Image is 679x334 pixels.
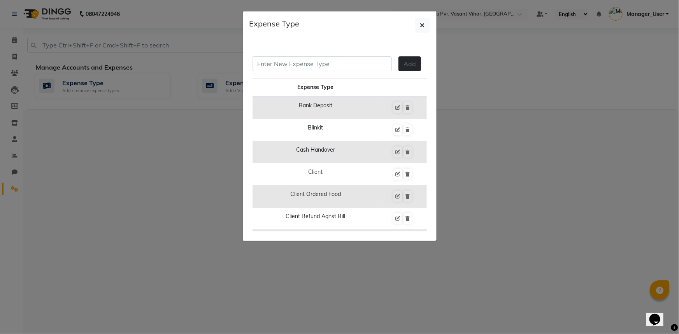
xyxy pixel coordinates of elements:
[253,119,379,141] td: Blinkit
[249,18,300,30] h5: Expense Type
[646,303,671,326] iframe: chat widget
[253,96,379,119] td: Bank Deposit
[253,56,392,71] input: Enter New Expense Type
[253,185,379,208] td: Client Ordered Food
[253,141,379,163] td: Cash Handover
[253,79,379,97] th: Expense Type
[253,163,379,185] td: Client
[398,56,421,71] button: Add
[253,208,379,230] td: Client Refund Agnst Bill
[404,60,416,68] span: Add
[253,230,379,252] td: Client Welfare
